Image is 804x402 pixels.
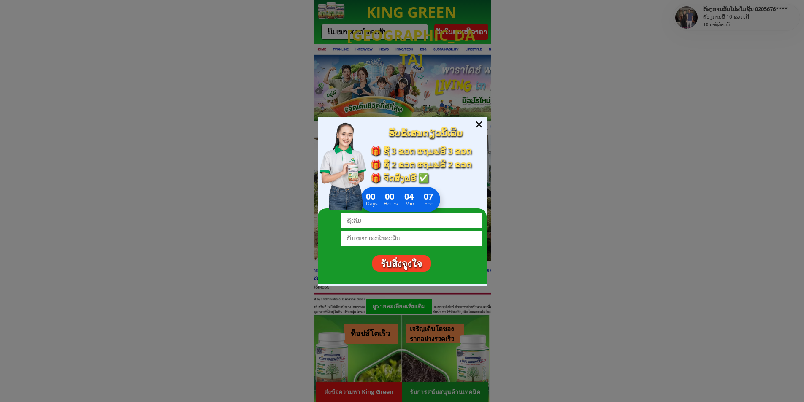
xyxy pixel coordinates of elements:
[345,213,479,228] input: ຊື່ເຕັມ
[345,231,479,246] input: ພິມໝາຍເລກໂທລະສັບ
[402,200,417,208] h3: Min
[371,144,480,185] div: 🎁 ຊື້ 3 ຂວດ ແຖມຟຣີ 3 ຂວດ 🎁 ຊື້ 2 ຂວດ ແຖມຟຣີ 2 ຂວດ 🎁 ຈັດສົ່ງຟຣີ ✅
[383,200,398,208] h3: Hours
[372,255,431,272] p: รับสิ่งจูงใจ
[380,125,471,140] div: ຮັບຂໍ້ເສນດຽວນີ້ເລີຍ
[421,200,436,208] h3: Sec
[364,200,379,208] h3: Days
